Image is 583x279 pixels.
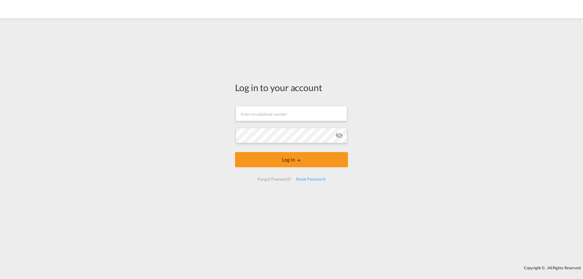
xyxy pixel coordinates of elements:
div: Forgot Password? [255,174,293,185]
input: Enter email/phone number [236,106,347,121]
md-icon: icon-eye-off [336,132,343,139]
div: Log in to your account [235,81,348,94]
button: LOGIN [235,152,348,167]
div: Reset Password [294,174,328,185]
